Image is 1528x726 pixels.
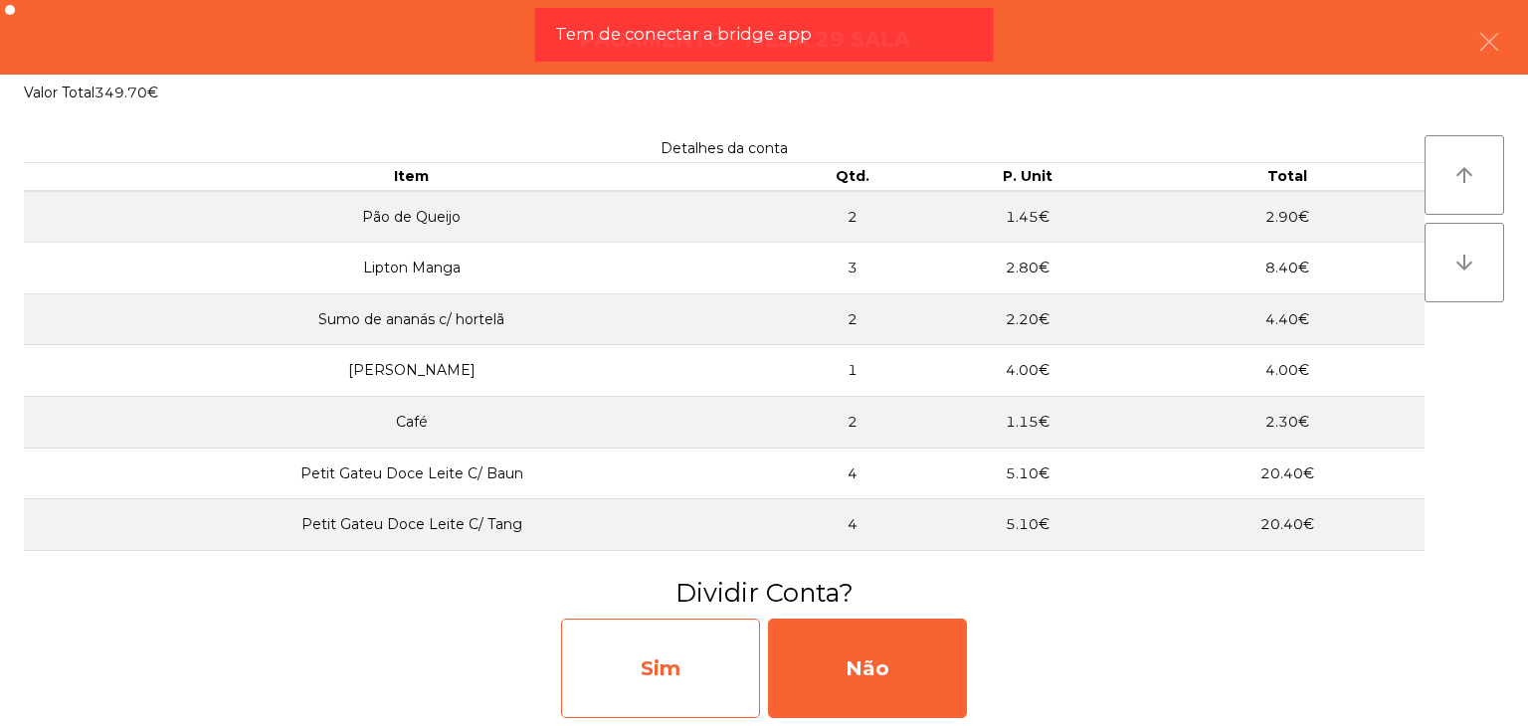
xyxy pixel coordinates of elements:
td: Petit Gateu Doce Leite C/ Baun [24,448,799,499]
td: 4.00€ [905,345,1149,397]
h3: Dividir Conta? [15,575,1513,611]
td: 4.00€ [1149,345,1425,397]
td: 2.30€ [1149,397,1425,449]
td: 2 [799,397,905,449]
td: 2.90€ [1149,191,1425,243]
td: 2 [799,293,905,345]
td: 1.45€ [905,191,1149,243]
td: 3 [799,243,905,294]
td: 4 [799,448,905,499]
th: P. Unit [905,163,1149,191]
td: 1 [799,345,905,397]
td: 1.15€ [905,397,1149,449]
td: 20.95€ [905,550,1149,602]
div: Sim [561,619,760,718]
td: 5.10€ [905,448,1149,499]
span: Detalhes da conta [661,139,788,157]
td: Pão de Queijo [24,191,799,243]
td: 4 [799,499,905,551]
td: All You Can Eat - Odive Almoço [24,550,799,602]
td: 167.60€ [1149,550,1425,602]
td: 2.20€ [905,293,1149,345]
div: Não [768,619,967,718]
td: 8.40€ [1149,243,1425,294]
td: Petit Gateu Doce Leite C/ Tang [24,499,799,551]
span: 349.70€ [95,84,158,101]
td: 2.80€ [905,243,1149,294]
span: Valor Total [24,84,95,101]
th: Item [24,163,799,191]
button: arrow_downward [1425,223,1504,302]
td: 4.40€ [1149,293,1425,345]
td: 8 [799,550,905,602]
td: 20.40€ [1149,499,1425,551]
td: 2 [799,191,905,243]
button: arrow_upward [1425,135,1504,215]
i: arrow_upward [1452,163,1476,187]
td: Lipton Manga [24,243,799,294]
td: Sumo de ananás c/ hortelã [24,293,799,345]
i: arrow_downward [1452,251,1476,274]
td: 20.40€ [1149,448,1425,499]
td: [PERSON_NAME] [24,345,799,397]
th: Qtd. [799,163,905,191]
th: Total [1149,163,1425,191]
td: 5.10€ [905,499,1149,551]
span: Tem de conectar a bridge app [555,22,812,47]
td: Café [24,397,799,449]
